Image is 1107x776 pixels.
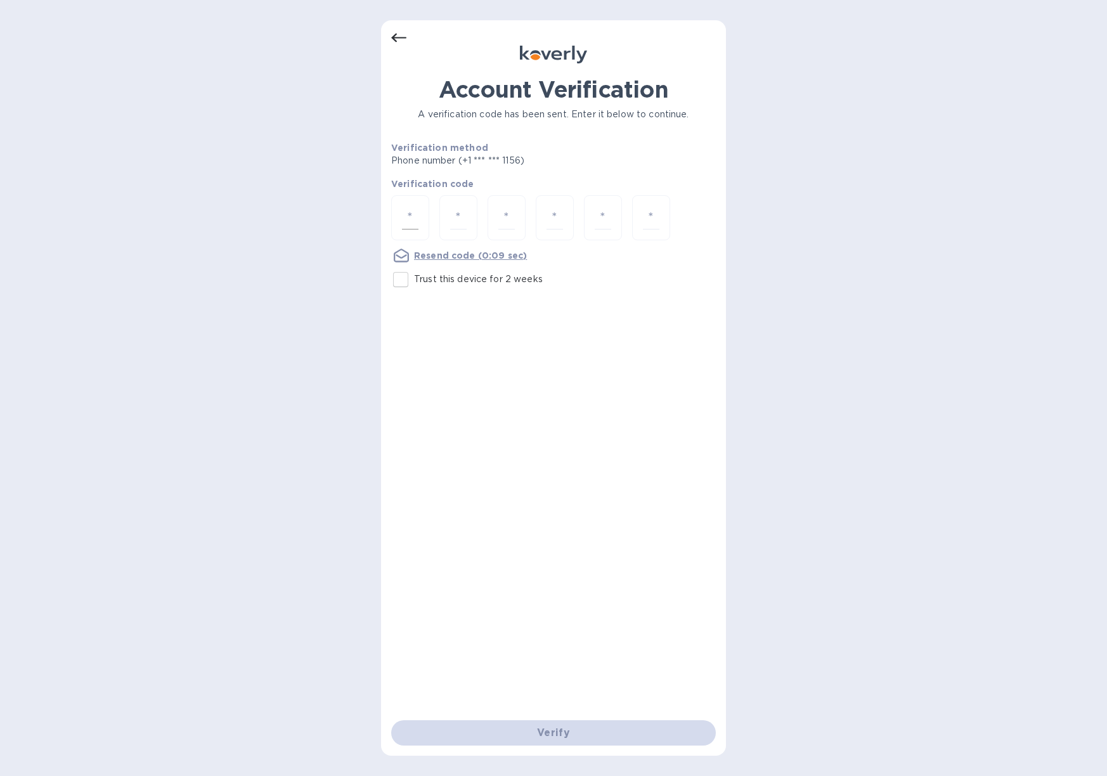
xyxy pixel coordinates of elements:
p: A verification code has been sent. Enter it below to continue. [391,108,716,121]
u: Resend code (0:09 sec) [414,250,527,261]
b: Verification method [391,143,488,153]
p: Trust this device for 2 weeks [414,273,543,286]
p: Verification code [391,178,716,190]
p: Phone number (+1 *** *** 1156) [391,154,621,167]
h1: Account Verification [391,76,716,103]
